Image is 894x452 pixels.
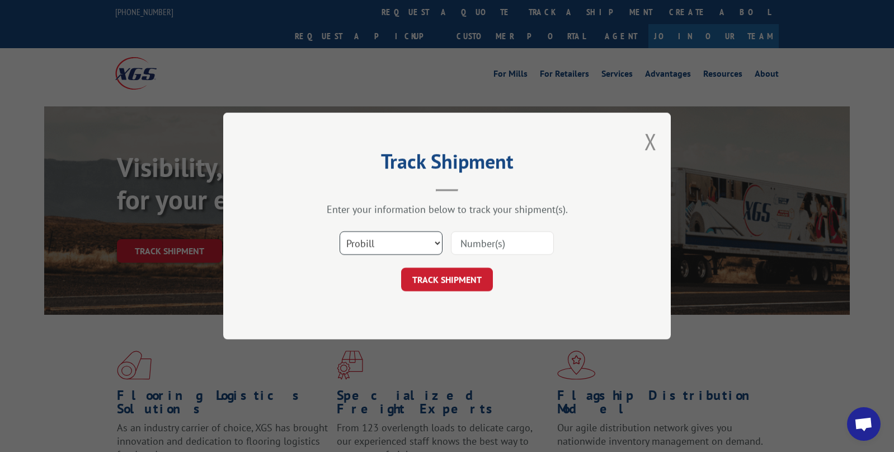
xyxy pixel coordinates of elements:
input: Number(s) [451,231,554,255]
div: Open chat [847,407,881,441]
button: TRACK SHIPMENT [401,268,493,291]
div: Enter your information below to track your shipment(s). [279,203,615,216]
h2: Track Shipment [279,153,615,175]
button: Close modal [644,127,657,156]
